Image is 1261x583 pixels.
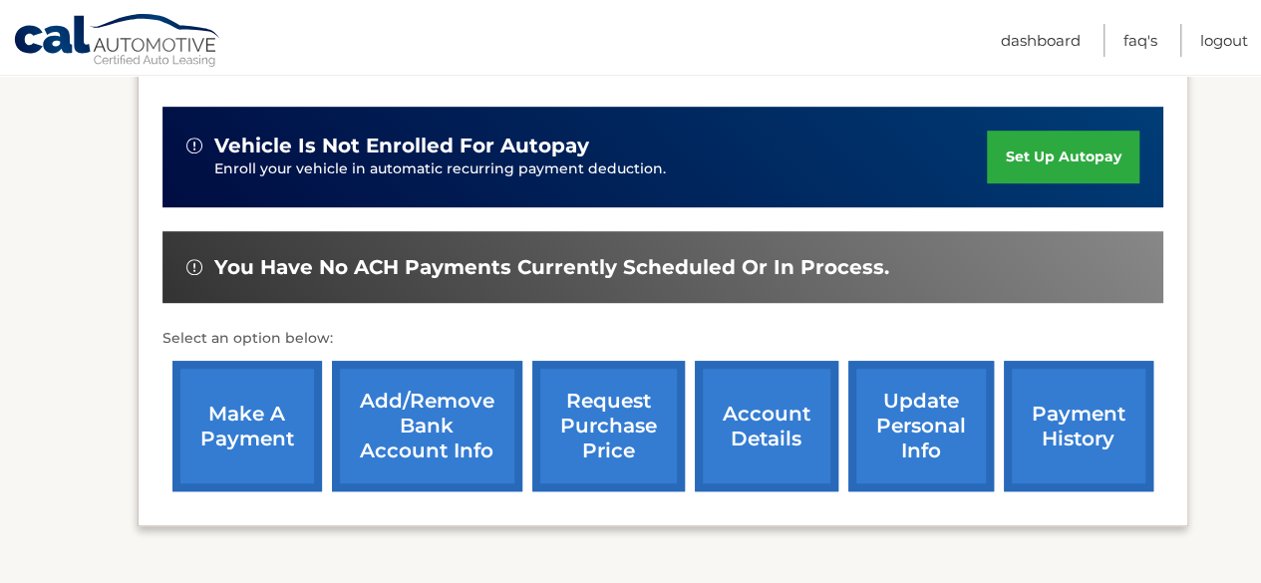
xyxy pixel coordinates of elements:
[532,361,685,491] a: request purchase price
[332,361,522,491] a: Add/Remove bank account info
[186,138,202,153] img: alert-white.svg
[695,361,838,491] a: account details
[162,327,1163,351] p: Select an option below:
[1001,24,1081,57] a: Dashboard
[1200,24,1248,57] a: Logout
[214,255,889,280] span: You have no ACH payments currently scheduled or in process.
[186,259,202,275] img: alert-white.svg
[1123,24,1157,57] a: FAQ's
[987,131,1138,183] a: set up autopay
[214,134,589,158] span: vehicle is not enrolled for autopay
[1004,361,1153,491] a: payment history
[214,158,988,180] p: Enroll your vehicle in automatic recurring payment deduction.
[13,13,222,71] a: Cal Automotive
[848,361,994,491] a: update personal info
[172,361,322,491] a: make a payment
